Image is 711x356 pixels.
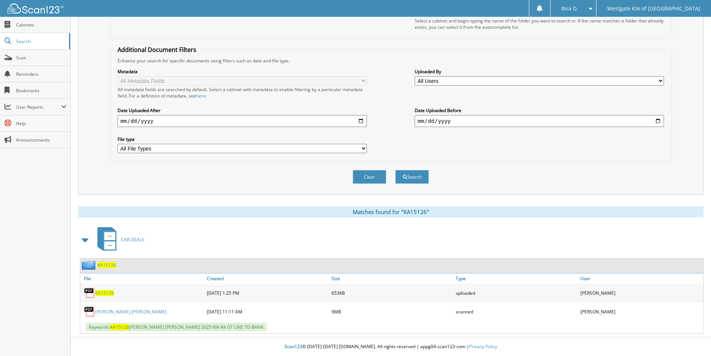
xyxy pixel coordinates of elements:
div: 653KB [330,285,454,300]
input: start [118,115,367,127]
label: Metadata [118,68,367,75]
a: File [80,273,205,284]
a: KA15126 [97,262,116,268]
span: Bookmarks [16,87,66,94]
span: Reminders [16,71,66,77]
span: Keywords: [PERSON_NAME] [PERSON_NAME] 2025 KIA K4 GT LINE TD BANK [86,323,266,331]
span: KA15126 [110,324,129,330]
a: Privacy Policy [469,343,497,350]
iframe: Chat Widget [674,320,711,356]
a: Created [205,273,330,284]
div: [DATE] 11:11 AM [205,304,330,319]
legend: Additional Document Filters [114,46,200,54]
div: Select a cabinet and begin typing the name of the folder you want to search in. If the name match... [415,18,664,30]
img: PDF.png [84,306,95,317]
a: [PERSON_NAME] [PERSON_NAME] [95,309,166,315]
a: User [579,273,703,284]
span: Ibra D. [561,6,578,11]
span: Westgate KIA of [GEOGRAPHIC_DATA] [607,6,700,11]
span: User Reports [16,104,61,110]
span: Scan123 [284,343,302,350]
label: File type [118,136,367,142]
div: scanned [454,304,579,319]
label: Date Uploaded After [118,107,367,114]
div: Matches found for "KA15126" [78,206,704,217]
span: Cabinets [16,22,66,28]
div: [DATE] 1:25 PM [205,285,330,300]
div: [PERSON_NAME] [579,285,703,300]
div: © [DATE]-[DATE] [DOMAIN_NAME]. All rights reserved | appg04-scan123-com | [71,338,711,356]
img: scan123-logo-white.svg [7,3,63,13]
span: Scan [16,55,66,61]
button: Search [395,170,429,184]
div: uploaded [454,285,579,300]
span: CAR DEALS [121,236,144,243]
a: Type [454,273,579,284]
div: Enhance your search for specific documents using filters such as date and file type. [114,58,668,64]
div: [PERSON_NAME] [579,304,703,319]
span: Search [16,38,65,44]
button: Clear [353,170,386,184]
div: All metadata fields are searched by default. Select a cabinet with metadata to enable filtering b... [118,86,367,99]
a: Size [330,273,454,284]
label: Uploaded By [415,68,664,75]
span: Help [16,120,66,127]
a: KA15126 [95,290,114,296]
input: end [415,115,664,127]
label: Date Uploaded Before [415,107,664,114]
span: Announcements [16,137,66,143]
div: 9MB [330,304,454,319]
img: PDF.png [84,287,95,298]
img: folder2.png [82,260,97,270]
a: CAR DEALS [93,225,144,254]
a: here [196,93,206,99]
